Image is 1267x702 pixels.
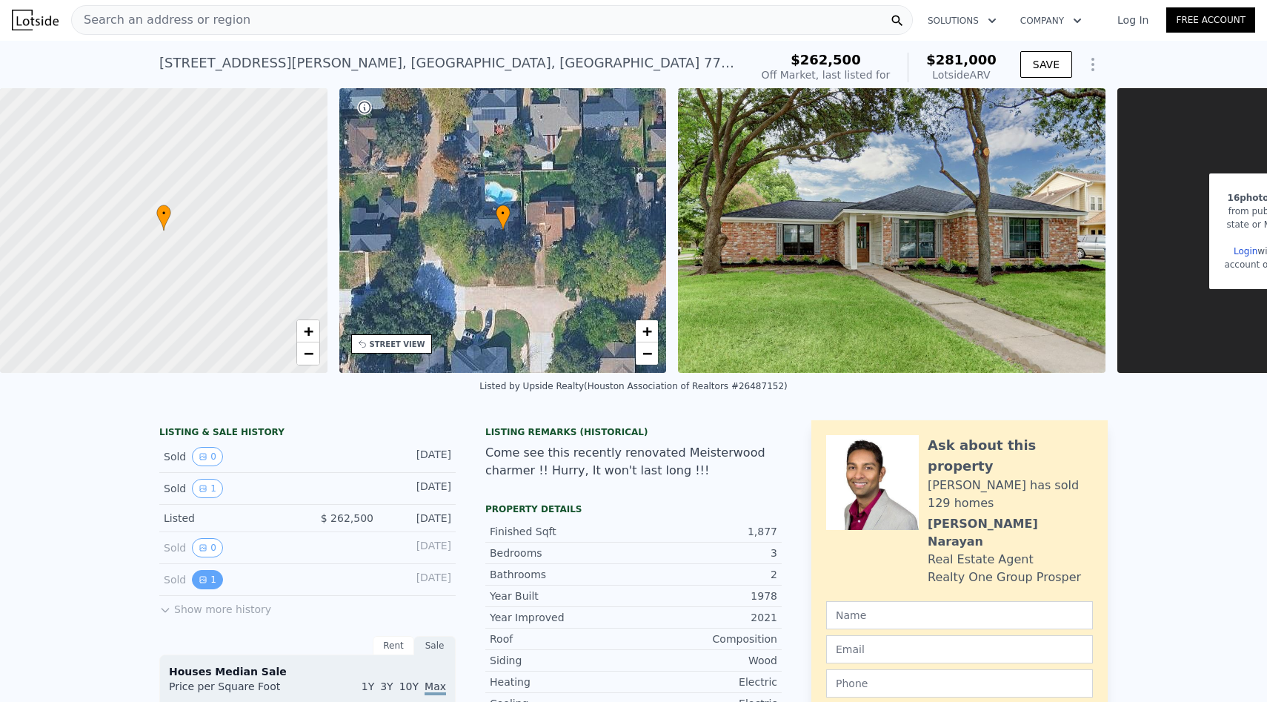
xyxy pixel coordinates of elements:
div: • [156,205,171,231]
div: Sold [164,479,296,498]
span: 3Y [380,681,393,692]
button: View historical data [192,447,223,466]
div: Bedrooms [490,546,633,560]
div: 3 [633,546,777,560]
span: − [642,344,652,362]
input: Email [826,635,1093,663]
button: Solutions [916,7,1008,34]
span: • [496,207,511,220]
button: Show Options [1078,50,1108,79]
div: Off Market, last listed for [762,67,891,82]
div: • [496,205,511,231]
a: Zoom out [297,342,319,365]
div: Listed [164,511,296,526]
div: Finished Sqft [490,524,633,539]
div: [STREET_ADDRESS][PERSON_NAME] , [GEOGRAPHIC_DATA] , [GEOGRAPHIC_DATA] 77065 [159,53,738,73]
div: [PERSON_NAME] has sold 129 homes [928,477,1093,512]
div: Sold [164,447,296,466]
div: [DATE] [385,570,451,589]
div: Sold [164,538,296,557]
div: Property details [485,503,782,515]
div: Listed by Upside Realty (Houston Association of Realtors #26487152) [479,381,787,391]
div: Bathrooms [490,567,633,582]
img: Sale: 158754127 Parcel: 111134697 [678,88,1105,373]
div: 2 [633,567,777,582]
div: Listing Remarks (Historical) [485,426,782,438]
a: Zoom in [636,320,658,342]
a: Zoom out [636,342,658,365]
div: Sold [164,570,296,589]
div: LISTING & SALE HISTORY [159,426,456,441]
div: Rent [373,636,414,655]
div: STREET VIEW [370,339,425,350]
div: [PERSON_NAME] Narayan [928,515,1093,551]
div: Wood [633,653,777,668]
button: View historical data [192,479,223,498]
span: $ 262,500 [321,512,373,524]
div: 1978 [633,589,777,603]
div: [DATE] [385,479,451,498]
span: $281,000 [926,52,997,67]
div: Year Improved [490,610,633,625]
a: Zoom in [297,320,319,342]
div: Electric [633,675,777,689]
button: Company [1008,7,1094,34]
input: Phone [826,669,1093,698]
span: + [642,322,652,340]
div: Lotside ARV [926,67,997,82]
div: Real Estate Agent [928,551,1034,569]
span: 10Y [399,681,419,692]
div: Houses Median Sale [169,664,446,679]
span: + [303,322,313,340]
div: Sale [414,636,456,655]
button: SAVE [1020,51,1072,78]
button: Show more history [159,596,271,617]
div: Composition [633,632,777,646]
div: Ask about this property [928,435,1093,477]
div: Heating [490,675,633,689]
button: View historical data [192,570,223,589]
div: [DATE] [385,538,451,557]
a: Free Account [1166,7,1255,33]
button: View historical data [192,538,223,557]
input: Name [826,601,1093,629]
div: Realty One Group Prosper [928,569,1081,586]
div: [DATE] [385,447,451,466]
span: $262,500 [791,52,861,67]
div: [DATE] [385,511,451,526]
a: Login [1234,246,1257,256]
div: Come see this recently renovated Meisterwood charmer !! Hurry, It won't last long !!! [485,444,782,480]
span: Search an address or region [72,11,250,29]
span: Max [425,681,446,695]
div: Siding [490,653,633,668]
span: − [303,344,313,362]
span: 1Y [362,681,374,692]
div: Roof [490,632,633,646]
span: • [156,207,171,220]
a: Log In [1100,13,1166,27]
div: 2021 [633,610,777,625]
img: Lotside [12,10,59,30]
div: 1,877 [633,524,777,539]
div: Year Built [490,589,633,603]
